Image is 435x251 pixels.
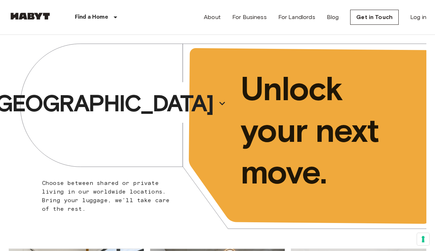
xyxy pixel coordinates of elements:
[75,13,108,22] p: Find a Home
[9,13,52,20] img: Habyt
[232,13,267,22] a: For Business
[278,13,315,22] a: For Landlords
[410,13,426,22] a: Log in
[327,13,339,22] a: Blog
[42,179,180,213] p: Choose between shared or private living in our worldwide locations. Bring your luggage, we'll tak...
[417,233,429,245] button: Your consent preferences for tracking technologies
[241,68,415,193] p: Unlock your next move.
[204,13,221,22] a: About
[350,10,399,25] a: Get in Touch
